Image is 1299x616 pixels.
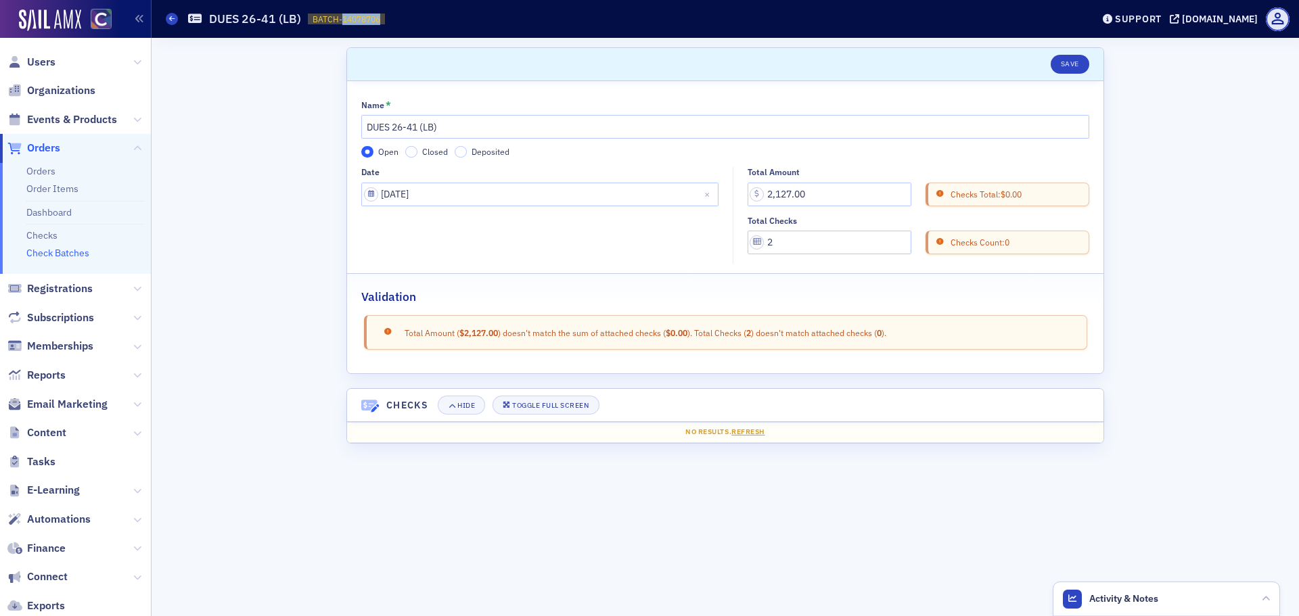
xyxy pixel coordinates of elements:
span: Subscriptions [27,310,94,325]
span: Closed [422,146,448,157]
span: Automations [27,512,91,527]
span: Connect [27,569,68,584]
span: 2 [746,327,751,338]
span: Reports [27,368,66,383]
div: Name [361,100,384,110]
div: [DOMAIN_NAME] [1182,13,1258,25]
input: MM/DD/YYYY [361,183,719,206]
img: SailAMX [91,9,112,30]
span: Open [378,146,398,157]
a: Registrations [7,281,93,296]
button: Close [700,183,719,206]
a: View Homepage [81,9,112,32]
span: Organizations [27,83,95,98]
span: Refresh [731,427,765,436]
span: E-Learning [27,483,80,498]
div: No results. [357,427,1094,437]
div: Support [1115,13,1162,25]
a: Exports [7,598,65,613]
span: Total Amount ( ) doesn't match the sum of attached checks ( ). Total Checks ( ) doesn't match att... [395,327,886,339]
input: 0.00 [748,183,911,206]
div: Toggle Full Screen [512,402,589,409]
span: Memberships [27,339,93,354]
span: Exports [27,598,65,613]
a: E-Learning [7,483,80,498]
a: Reports [7,368,66,383]
input: Deposited [455,146,467,158]
a: Tasks [7,454,55,469]
h2: Validation [361,288,416,306]
span: $0.00 [1001,189,1022,199]
a: Dashboard [26,206,72,218]
button: [DOMAIN_NAME] [1170,14,1262,24]
button: Hide [438,396,485,414]
div: Hide [457,402,475,409]
a: Orders [7,141,60,156]
a: Memberships [7,339,93,354]
span: Users [27,55,55,70]
div: Date [361,167,380,177]
a: Orders [26,165,55,177]
span: Activity & Notes [1089,592,1158,606]
a: Email Marketing [7,397,108,412]
span: Content [27,425,66,440]
img: SailAMX [19,9,81,31]
input: Closed [405,146,417,158]
div: Total Checks [748,216,797,226]
a: Organizations [7,83,95,98]
span: $2,127.00 [459,327,498,338]
span: Finance [27,541,66,556]
a: Connect [7,569,68,584]
button: Toggle Full Screen [493,396,599,414]
a: Subscriptions [7,310,94,325]
a: Finance [7,541,66,556]
span: BATCH-14078706 [313,14,380,25]
div: Total Amount [748,167,800,177]
h4: Checks [386,398,428,412]
abbr: This field is required [386,100,391,110]
a: Automations [7,512,91,527]
span: Tasks [27,454,55,469]
a: Users [7,55,55,70]
span: Events & Products [27,112,117,127]
a: Order Items [26,183,78,195]
h1: DUES 26-41 (LB) [209,11,301,27]
a: Events & Products [7,112,117,127]
span: Profile [1266,7,1290,31]
span: Orders [27,141,60,156]
span: Email Marketing [27,397,108,412]
a: Checks [26,229,58,241]
span: Deposited [472,146,509,157]
span: $0.00 [666,327,687,338]
span: Checks Total: [947,188,1022,200]
span: Registrations [27,281,93,296]
span: 0 [877,327,882,338]
input: Open [361,146,373,158]
button: Save [1051,55,1089,74]
a: Content [7,425,66,440]
a: Check Batches [26,247,89,259]
span: Checks Count: 0 [947,236,1009,248]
